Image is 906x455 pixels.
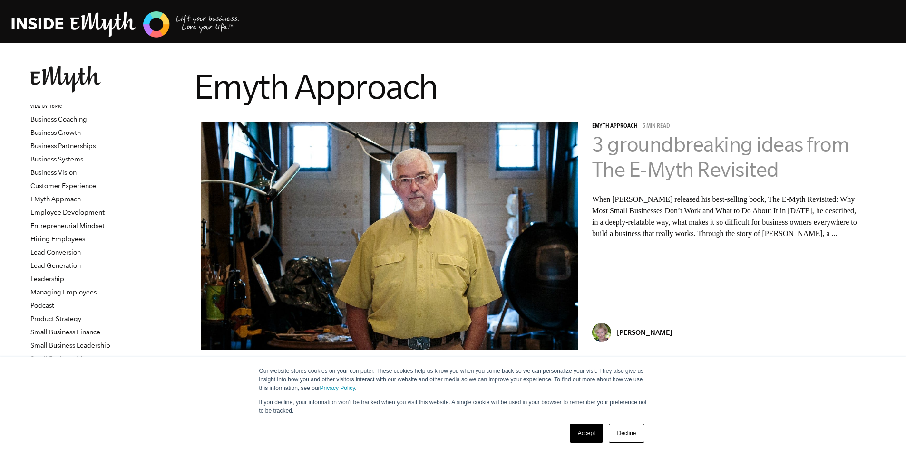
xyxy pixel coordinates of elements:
[30,182,96,190] a: Customer Experience
[592,323,611,342] img: Tricia Huebner - EMyth
[201,122,578,373] img: emyth, the e-myth revisited, michael gerber emyth, emyth summary
[30,142,96,150] a: Business Partnerships
[30,169,77,176] a: Business Vision
[30,129,81,136] a: Business Growth
[609,424,644,443] a: Decline
[617,328,672,336] p: [PERSON_NAME]
[30,288,97,296] a: Managing Employees
[194,66,865,107] h1: Emyth Approach
[30,66,101,93] img: EMyth
[30,355,117,362] a: Small Business Management
[570,424,604,443] a: Accept
[30,222,105,229] a: Entrepreneurial Mindset
[320,385,355,391] a: Privacy Policy
[30,341,110,349] a: Small Business Leadership
[30,275,64,283] a: Leadership
[30,209,105,216] a: Employee Development
[30,235,85,243] a: Hiring Employees
[259,398,647,415] p: If you decline, your information won’t be tracked when you visit this website. A single cookie wi...
[592,123,638,130] span: EMyth Approach
[592,194,857,239] p: When [PERSON_NAME] released his best-selling book, The E-Myth Revisited: Why Most Small Businesse...
[30,315,81,322] a: Product Strategy
[30,262,81,269] a: Lead Generation
[30,104,145,110] h6: VIEW BY TOPIC
[592,123,641,130] a: EMyth Approach
[30,155,83,163] a: Business Systems
[643,123,670,130] p: 5 min read
[30,328,100,336] a: Small Business Finance
[30,195,81,203] a: EMyth Approach
[259,367,647,392] p: Our website stores cookies on your computer. These cookies help us know you when you come back so...
[592,133,849,181] a: 3 groundbreaking ideas from The E-Myth Revisited
[30,115,87,123] a: Business Coaching
[30,248,81,256] a: Lead Conversion
[30,302,54,309] a: Podcast
[11,10,240,39] img: EMyth Business Coaching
